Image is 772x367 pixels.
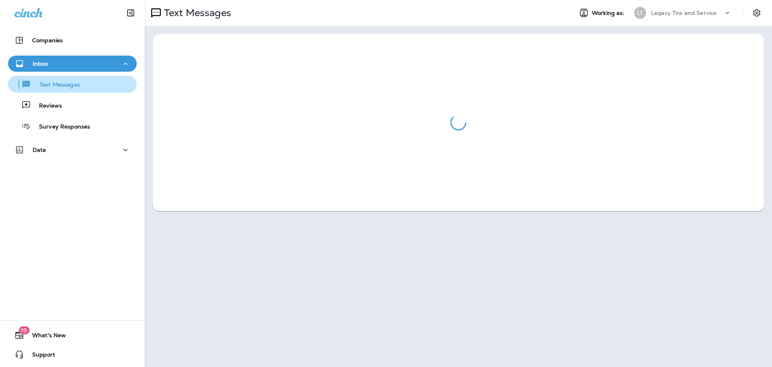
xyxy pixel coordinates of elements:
p: Text Messages [31,81,80,89]
p: Companies [32,37,63,44]
p: Data [33,147,46,153]
button: Survey Responses [8,118,137,135]
span: What's New [24,332,66,342]
button: Settings [749,6,764,20]
button: Companies [8,32,137,48]
span: 19 [18,326,29,334]
button: Inbox [8,56,137,72]
button: Collapse Sidebar [119,5,142,21]
button: Support [8,346,137,363]
p: Survey Responses [31,123,90,131]
p: Reviews [31,102,62,110]
div: LT [634,7,646,19]
p: Legacy Tire and Service [651,10,717,16]
button: Data [8,142,137,158]
span: Working as: [592,10,626,17]
button: Text Messages [8,76,137,93]
span: Support [24,351,55,361]
p: Inbox [33,60,48,67]
p: Text Messages [161,7,231,19]
button: Reviews [8,97,137,114]
button: 19What's New [8,327,137,343]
